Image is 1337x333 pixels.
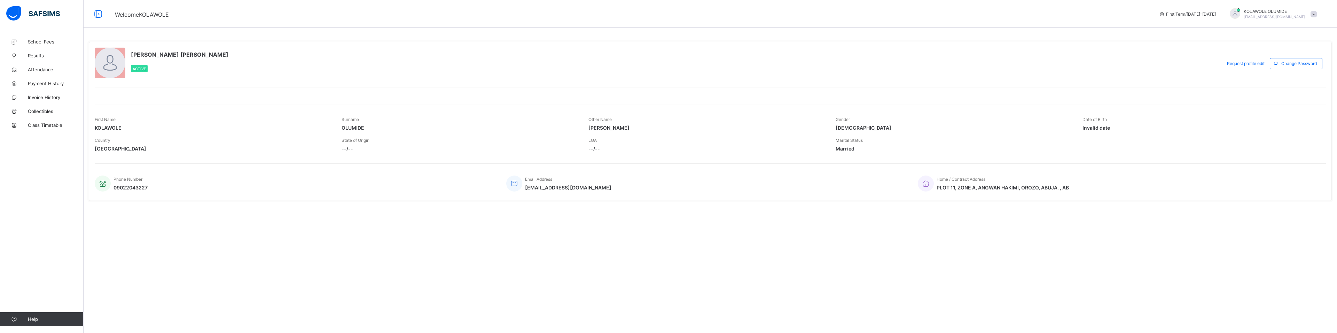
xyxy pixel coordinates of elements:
[28,122,84,128] span: Class Timetable
[836,125,1072,131] span: [DEMOGRAPHIC_DATA]
[836,117,850,122] span: Gender
[131,51,228,58] span: [PERSON_NAME] [PERSON_NAME]
[1223,8,1320,20] div: KOLAWOLEOLUMIDE
[115,11,169,18] span: Welcome KOLAWOLE
[28,316,83,322] span: Help
[525,185,611,190] span: [EMAIL_ADDRESS][DOMAIN_NAME]
[28,67,84,72] span: Attendance
[114,185,148,190] span: 09022043227
[1244,9,1305,14] span: KOLAWOLE OLUMIDE
[1281,61,1317,66] span: Change Password
[342,125,578,131] span: OLUMIDE
[133,67,146,71] span: Active
[342,146,578,152] span: --/--
[836,138,863,143] span: Marital Status
[1082,117,1107,122] span: Date of Birth
[342,138,369,143] span: State of Origin
[1227,61,1265,66] span: Request profile edit
[28,95,84,100] span: Invoice History
[28,53,84,58] span: Results
[28,81,84,86] span: Payment History
[588,146,825,152] span: --/--
[342,117,359,122] span: Surname
[95,125,331,131] span: KOLAWOLE
[6,6,60,21] img: safsims
[95,146,331,152] span: [GEOGRAPHIC_DATA]
[588,125,825,131] span: [PERSON_NAME]
[588,138,597,143] span: LGA
[28,108,84,114] span: Collectibles
[937,177,985,182] span: Home / Contract Address
[937,185,1069,190] span: PLOT 11, ZONE A, ANGWAN HAKIMI, OROZO, ABUJA. , AB
[836,146,1072,152] span: Married
[1082,125,1319,131] span: Invalid date
[588,117,612,122] span: Other Name
[95,138,110,143] span: Country
[525,177,552,182] span: Email Address
[1244,15,1305,19] span: [EMAIL_ADDRESS][DOMAIN_NAME]
[95,117,116,122] span: First Name
[1159,11,1216,17] span: session/term information
[114,177,142,182] span: Phone Number
[28,39,84,44] span: School Fees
